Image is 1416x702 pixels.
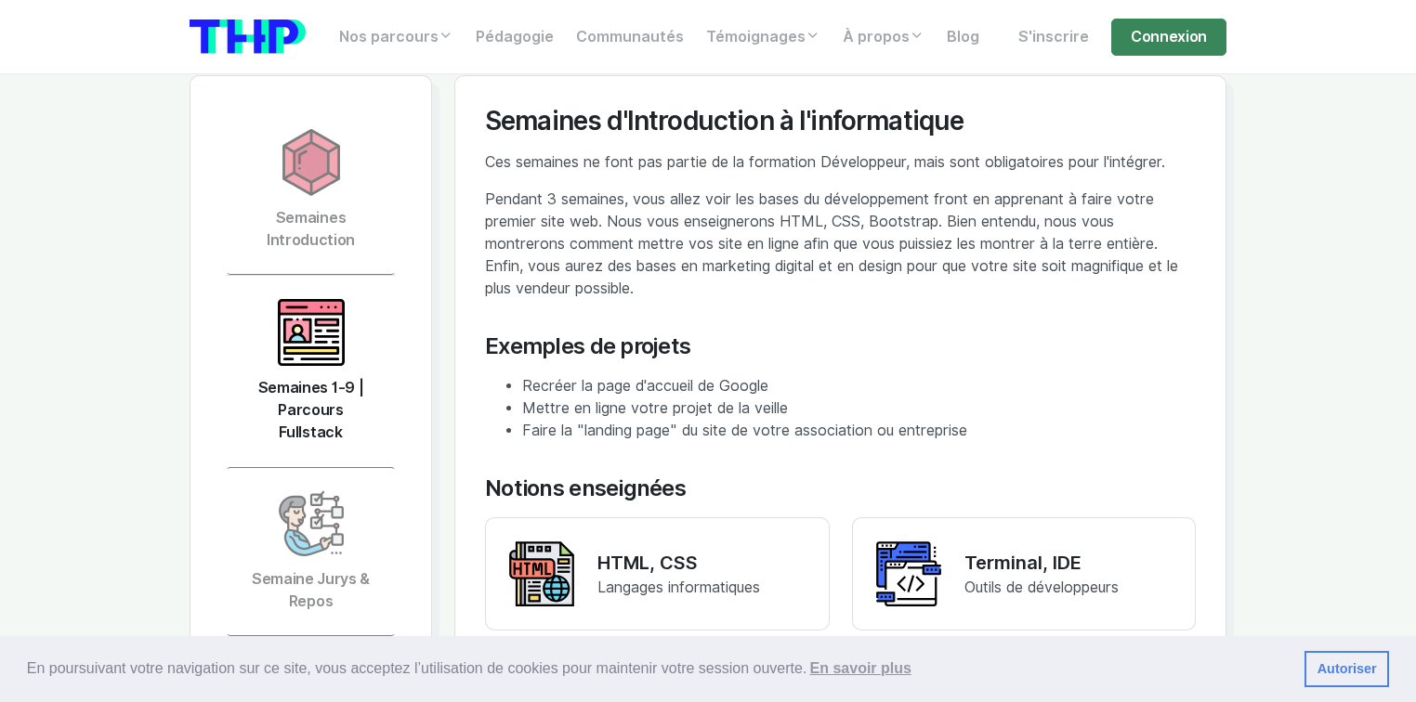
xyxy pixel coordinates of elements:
p: Ces semaines ne font pas partie de la formation Développeur, mais sont obligatoires pour l'intégrer. [485,151,1196,174]
a: Pédagogie [465,19,565,56]
li: Mettre en ligne votre projet de la veille [522,397,1196,420]
li: Faire la "landing page" du site de votre association ou entreprise [522,420,1196,442]
a: Semaines Introduction [226,106,396,275]
span: En poursuivant votre navigation sur ce site, vous acceptez l’utilisation de cookies pour mainteni... [27,655,1290,682]
span: Outils de développeurs [964,578,1119,596]
div: Semaines d'Introduction à l'informatique [485,106,1196,137]
a: Blog [936,19,990,56]
img: icon [278,129,345,196]
img: tab_domain_overview_orange.svg [75,108,90,123]
div: Mots-clés [231,110,284,122]
p: HTML, CSS [597,549,760,577]
div: v 4.0.25 [52,30,91,45]
p: Pendant 3 semaines, vous allez voir les bases du développement front en apprenant à faire votre p... [485,188,1196,300]
img: website_grey.svg [30,48,45,63]
img: icon [278,299,345,366]
div: Exemples de projets [485,333,1196,360]
p: Terminal, IDE [964,549,1119,577]
div: Domaine: [DOMAIN_NAME] [48,48,210,63]
span: Langages informatiques [597,578,760,596]
a: Communautés [565,19,695,56]
div: Domaine [96,110,143,122]
div: Notions enseignées [485,475,1196,502]
a: dismiss cookie message [1305,651,1389,688]
img: logo [190,19,306,54]
img: tab_keywords_by_traffic_grey.svg [211,108,226,123]
a: À propos [832,19,936,56]
a: Témoignages [695,19,832,56]
a: Semaine Jurys & Repos [226,467,396,636]
a: learn more about cookies [806,655,914,682]
a: Connexion [1111,19,1226,56]
a: S'inscrire [1007,19,1100,56]
a: Nos parcours [328,19,465,56]
li: Recréer la page d'accueil de Google [522,375,1196,397]
a: Semaines 1-9 | Parcours Fullstack [226,276,396,467]
img: logo_orange.svg [30,30,45,45]
img: icon [278,490,345,557]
